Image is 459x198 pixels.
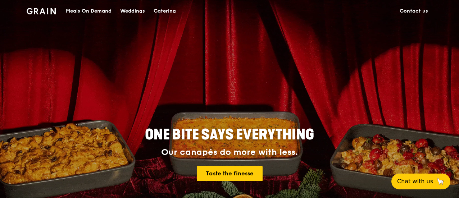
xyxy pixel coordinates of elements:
span: ONE BITE SAYS EVERYTHING [145,126,314,143]
div: Catering [154,0,176,22]
div: Our canapés do more with less. [100,147,359,157]
button: Chat with us🦙 [391,174,450,189]
a: Contact us [395,0,432,22]
a: Taste the finesse [197,166,263,181]
span: 🦙 [436,177,445,186]
a: Catering [149,0,180,22]
a: Weddings [116,0,149,22]
img: Grain [27,8,56,14]
div: Meals On Demand [66,0,112,22]
div: Weddings [120,0,145,22]
span: Chat with us [397,177,433,186]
